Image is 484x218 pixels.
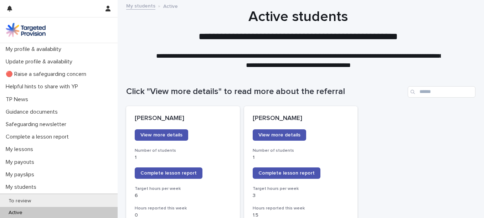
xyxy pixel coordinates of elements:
a: View more details [253,129,306,141]
a: Complete lesson report [253,167,320,179]
h1: Click "View more details" to read more about the referral [126,87,405,97]
p: To review [3,198,37,204]
p: Update profile & availability [3,58,78,65]
h3: Number of students [135,148,231,154]
span: View more details [258,133,300,137]
input: Search [408,86,475,98]
p: 1 [135,155,231,161]
p: 1 [253,155,349,161]
h3: Hours reported this week [135,206,231,211]
p: My payslips [3,171,40,178]
p: My profile & availability [3,46,67,53]
p: My students [3,184,42,191]
p: 🔴 Raise a safeguarding concern [3,71,92,78]
p: My payouts [3,159,40,166]
span: Complete lesson report [258,171,315,176]
span: Complete lesson report [140,171,197,176]
p: Guidance documents [3,109,63,115]
p: 6 [135,193,231,199]
h3: Number of students [253,148,349,154]
p: Active [3,210,28,216]
h3: Target hours per week [135,186,231,192]
p: [PERSON_NAME] [253,115,349,123]
p: Helpful hints to share with YP [3,83,84,90]
p: 3 [253,193,349,199]
a: My students [126,1,155,10]
p: Safeguarding newsletter [3,121,72,128]
p: My lessons [3,146,39,153]
p: Active [163,2,178,10]
h3: Hours reported this week [253,206,349,211]
a: View more details [135,129,188,141]
span: View more details [140,133,182,137]
a: Complete lesson report [135,167,202,179]
p: TP News [3,96,34,103]
p: Complete a lesson report [3,134,74,140]
h3: Target hours per week [253,186,349,192]
p: [PERSON_NAME] [135,115,231,123]
h1: Active students [125,8,472,25]
img: M5nRWzHhSzIhMunXDL62 [6,23,46,37]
